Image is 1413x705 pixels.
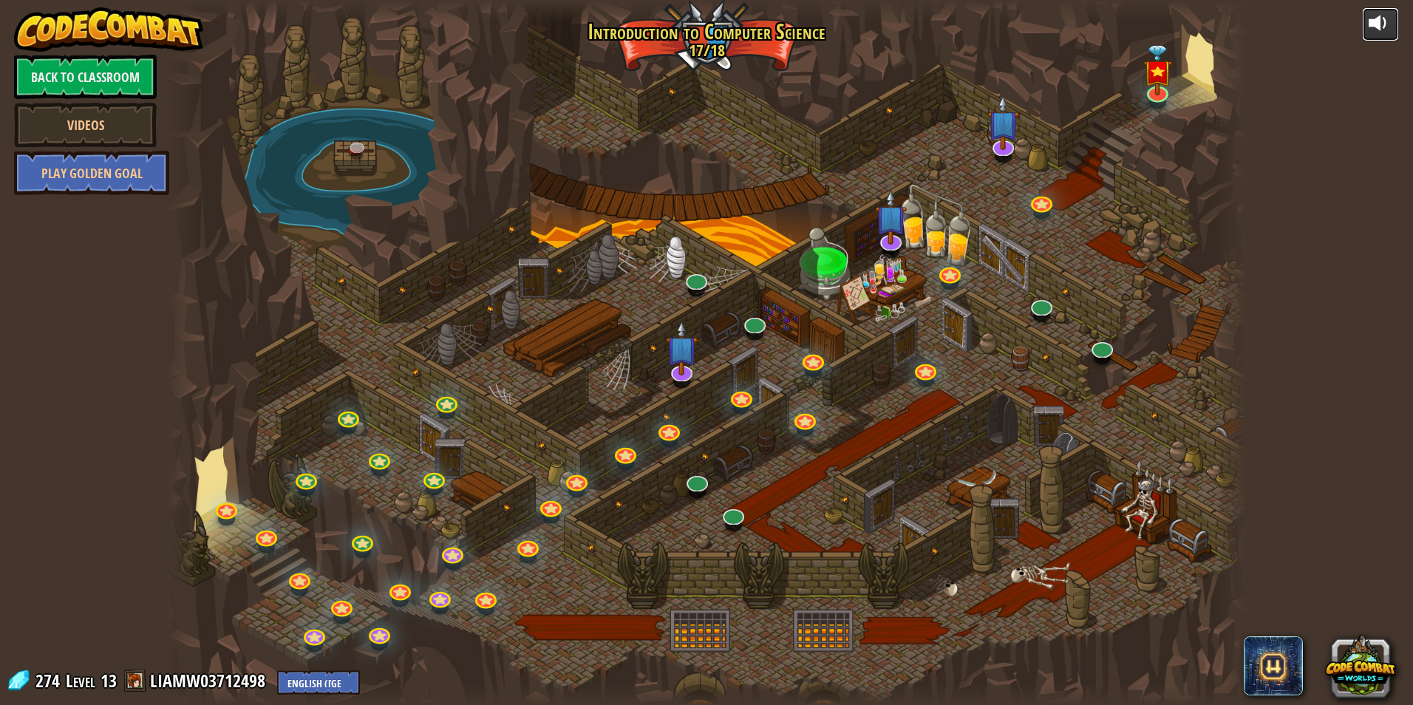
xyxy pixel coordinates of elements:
[875,191,907,245] img: level-banner-unstarted-subscriber.png
[1143,45,1172,95] img: level-banner-special.png
[66,669,95,693] span: Level
[1362,7,1399,42] button: Adjust volume
[14,55,157,99] a: Back to Classroom
[14,103,157,147] a: Videos
[987,95,1019,150] img: level-banner-unstarted-subscriber.png
[14,7,203,52] img: CodeCombat - Learn how to code by playing a game
[14,151,169,195] a: Play Golden Goal
[101,669,117,692] span: 13
[666,321,698,375] img: level-banner-unstarted-subscriber.png
[150,669,270,692] a: LIAMW03712498
[35,669,64,692] span: 274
